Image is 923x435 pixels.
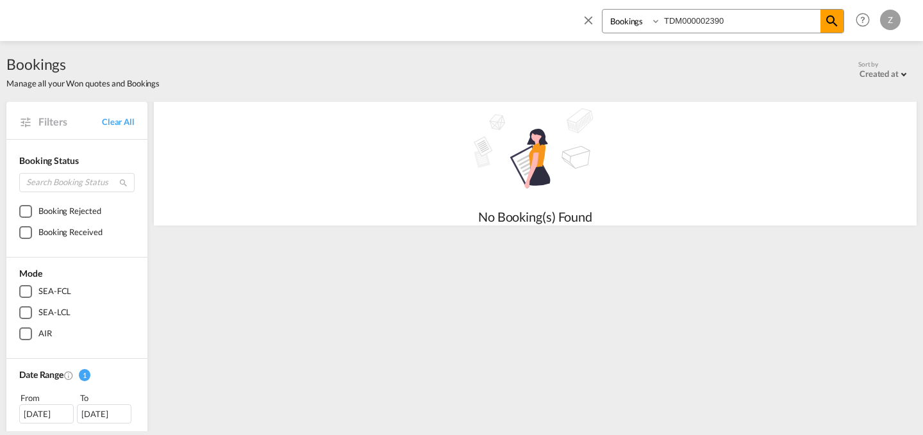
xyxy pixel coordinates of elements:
[880,10,901,30] div: Z
[102,116,135,127] a: Clear All
[19,173,135,192] input: Search Booking Status
[79,369,90,381] span: 1
[6,54,160,74] span: Bookings
[38,327,52,340] div: AIR
[820,10,844,33] span: icon-magnify
[19,285,135,298] md-checkbox: SEA-FCL
[79,391,135,404] div: To
[19,327,135,340] md-checkbox: AIR
[824,13,840,29] md-icon: icon-magnify
[852,9,880,32] div: Help
[852,9,874,31] span: Help
[439,208,631,226] div: No Booking(s) Found
[63,370,74,381] md-icon: Created On
[19,154,135,167] div: Booking Status
[19,369,63,380] span: Date Range
[19,268,42,279] span: Mode
[858,60,878,69] span: Sort by
[38,205,101,218] div: Booking Rejected
[581,13,595,27] md-icon: icon-close
[38,115,102,129] span: Filters
[6,78,160,89] span: Manage all your Won quotes and Bookings
[661,10,820,32] input: Enter Booking ID, Reference ID, Order ID
[19,306,135,319] md-checkbox: SEA-LCL
[19,404,74,423] div: [DATE]
[119,178,128,188] md-icon: icon-magnify
[77,404,131,423] div: [DATE]
[19,391,135,423] span: From To [DATE][DATE]
[19,155,79,166] span: Booking Status
[439,102,631,208] md-icon: assets/icons/custom/empty_shipments.svg
[860,69,899,79] div: Created at
[38,226,102,239] div: Booking Received
[19,391,76,404] div: From
[581,9,602,40] span: icon-close
[38,306,71,319] div: SEA-LCL
[38,285,71,298] div: SEA-FCL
